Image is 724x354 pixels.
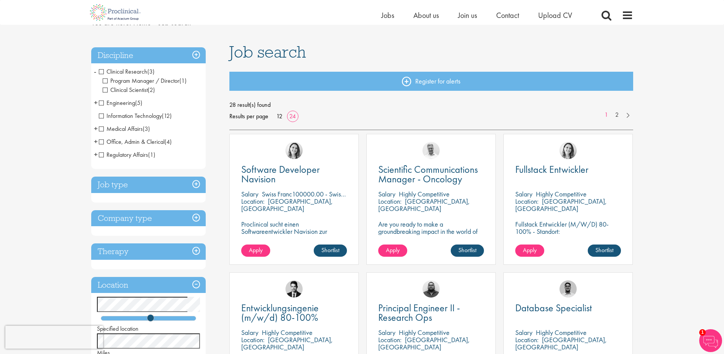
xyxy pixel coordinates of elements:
[451,245,484,257] a: Shortlist
[99,68,147,76] span: Clinical Research
[538,10,572,20] a: Upload CV
[99,99,142,107] span: Engineering
[515,303,621,313] a: Database Specialist
[699,329,706,336] span: 1
[515,245,544,257] a: Apply
[515,220,621,257] p: Fullstack Entwickler (M/W/D) 80-100% - Standort: [GEOGRAPHIC_DATA], [GEOGRAPHIC_DATA] - Arbeitsze...
[94,149,98,160] span: +
[229,99,633,111] span: 28 result(s) found
[287,112,298,120] a: 24
[560,280,577,298] a: Timothy Deschamps
[135,99,142,107] span: (5)
[378,165,484,184] a: Scientific Communications Manager - Oncology
[699,329,722,352] img: Chatbot
[241,220,347,257] p: Proclinical sucht einen Softwareentwickler Navision zur dauerhaften Verstärkung des Teams unseres...
[378,301,460,324] span: Principal Engineer II - Research Ops
[229,111,268,122] span: Results per page
[91,210,206,227] h3: Company type
[399,328,450,337] p: Highly Competitive
[162,112,172,120] span: (12)
[378,197,470,213] p: [GEOGRAPHIC_DATA], [GEOGRAPHIC_DATA]
[99,112,162,120] span: Information Technology
[274,112,285,120] a: 12
[601,111,612,119] a: 1
[381,10,394,20] a: Jobs
[560,142,577,159] img: Nur Ergiydiren
[536,328,587,337] p: Highly Competitive
[99,112,172,120] span: Information Technology
[399,190,450,198] p: Highly Competitive
[147,68,155,76] span: (3)
[241,301,319,324] span: Entwicklungsingenie (m/w/d) 80-100%
[103,77,179,85] span: Program Manager / Director
[422,142,440,159] img: Joshua Bye
[413,10,439,20] a: About us
[241,197,333,213] p: [GEOGRAPHIC_DATA], [GEOGRAPHIC_DATA]
[241,335,264,344] span: Location:
[241,303,347,322] a: Entwicklungsingenie (m/w/d) 80-100%
[285,142,303,159] img: Nur Ergiydiren
[241,163,320,185] span: Software Developer Navision
[515,328,532,337] span: Salary
[91,243,206,260] h3: Therapy
[496,10,519,20] a: Contact
[262,328,313,337] p: Highly Competitive
[262,190,418,198] p: Swiss Franc100000.00 - Swiss Franc110000.00 per annum
[285,280,303,298] img: Thomas Wenig
[458,10,477,20] a: Join us
[378,220,484,257] p: Are you ready to make a groundbreaking impact in the world of biotechnology? Join a growing compa...
[241,165,347,184] a: Software Developer Navision
[99,151,148,159] span: Regulatory Affairs
[179,77,187,85] span: (1)
[148,151,155,159] span: (1)
[5,326,103,349] iframe: reCAPTCHA
[99,138,164,146] span: Office, Admin & Clerical
[249,246,263,254] span: Apply
[378,163,478,185] span: Scientific Communications Manager - Oncology
[94,136,98,147] span: +
[99,138,172,146] span: Office, Admin & Clerical
[94,123,98,134] span: +
[536,190,587,198] p: Highly Competitive
[378,328,395,337] span: Salary
[378,303,484,322] a: Principal Engineer II - Research Ops
[143,125,150,133] span: (3)
[515,301,592,314] span: Database Specialist
[386,246,400,254] span: Apply
[422,280,440,298] img: Ashley Bennett
[99,125,150,133] span: Medical Affairs
[611,111,622,119] a: 2
[515,197,539,206] span: Location:
[378,197,402,206] span: Location:
[515,197,607,213] p: [GEOGRAPHIC_DATA], [GEOGRAPHIC_DATA]
[229,72,633,91] a: Register for alerts
[99,99,135,107] span: Engineering
[314,245,347,257] a: Shortlist
[103,86,148,94] span: Clinical Scientist
[97,325,139,333] span: Specified location
[91,277,206,293] h3: Location
[91,47,206,64] h3: Discipline
[588,245,621,257] a: Shortlist
[99,151,155,159] span: Regulatory Affairs
[241,190,258,198] span: Salary
[378,190,395,198] span: Salary
[515,335,607,351] p: [GEOGRAPHIC_DATA], [GEOGRAPHIC_DATA]
[378,335,402,344] span: Location:
[241,328,258,337] span: Salary
[229,42,306,62] span: Job search
[91,177,206,193] h3: Job type
[241,245,270,257] a: Apply
[241,335,333,351] p: [GEOGRAPHIC_DATA], [GEOGRAPHIC_DATA]
[99,68,155,76] span: Clinical Research
[148,86,155,94] span: (2)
